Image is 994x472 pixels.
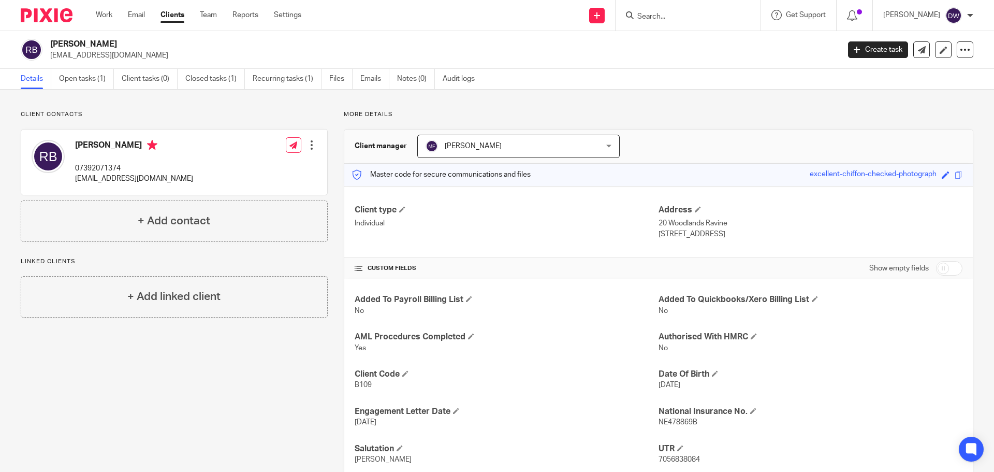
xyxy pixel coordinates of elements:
[329,69,353,89] a: Files
[443,69,483,89] a: Audit logs
[659,205,962,216] h4: Address
[355,406,659,417] h4: Engagement Letter Date
[659,456,700,463] span: 7056838084
[232,10,258,20] a: Reports
[659,218,962,228] p: 20 Woodlands Ravine
[138,213,210,229] h4: + Add contact
[659,369,962,380] h4: Date Of Birth
[355,264,659,273] h4: CUSTOM FIELDS
[355,456,412,463] span: [PERSON_NAME]
[75,163,193,174] p: 07392071374
[848,41,908,58] a: Create task
[883,10,940,20] p: [PERSON_NAME]
[945,7,962,24] img: svg%3E
[426,140,438,152] img: svg%3E
[274,10,301,20] a: Settings
[659,381,680,389] span: [DATE]
[659,406,962,417] h4: National Insurance No.
[50,50,832,61] p: [EMAIL_ADDRESS][DOMAIN_NAME]
[21,8,72,22] img: Pixie
[355,444,659,454] h4: Salutation
[659,345,668,352] span: No
[21,110,328,119] p: Client contacts
[355,294,659,305] h4: Added To Payroll Billing List
[397,69,435,89] a: Notes (0)
[355,419,376,426] span: [DATE]
[445,142,502,150] span: [PERSON_NAME]
[659,307,668,314] span: No
[810,169,937,181] div: excellent-chiffon-checked-photograph
[869,263,929,274] label: Show empty fields
[21,258,328,266] p: Linked clients
[21,39,42,61] img: svg%3E
[355,307,364,314] span: No
[185,69,245,89] a: Closed tasks (1)
[355,381,372,389] span: B109
[75,174,193,184] p: [EMAIL_ADDRESS][DOMAIN_NAME]
[344,110,973,119] p: More details
[59,69,114,89] a: Open tasks (1)
[147,140,157,150] i: Primary
[75,140,193,153] h4: [PERSON_NAME]
[122,69,178,89] a: Client tasks (0)
[128,10,145,20] a: Email
[659,332,962,342] h4: Authorised With HMRC
[355,218,659,228] p: Individual
[355,141,407,151] h3: Client manager
[352,169,531,180] p: Master code for secure communications and files
[659,229,962,239] p: [STREET_ADDRESS]
[355,332,659,342] h4: AML Procedures Completed
[360,69,389,89] a: Emails
[32,140,65,173] img: svg%3E
[96,10,112,20] a: Work
[21,69,51,89] a: Details
[200,10,217,20] a: Team
[636,12,729,22] input: Search
[659,444,962,454] h4: UTR
[253,69,321,89] a: Recurring tasks (1)
[355,369,659,380] h4: Client Code
[160,10,184,20] a: Clients
[127,289,221,305] h4: + Add linked client
[659,294,962,305] h4: Added To Quickbooks/Xero Billing List
[50,39,676,50] h2: [PERSON_NAME]
[659,419,697,426] span: NE478869B
[355,345,366,352] span: Yes
[786,11,826,19] span: Get Support
[355,205,659,216] h4: Client type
